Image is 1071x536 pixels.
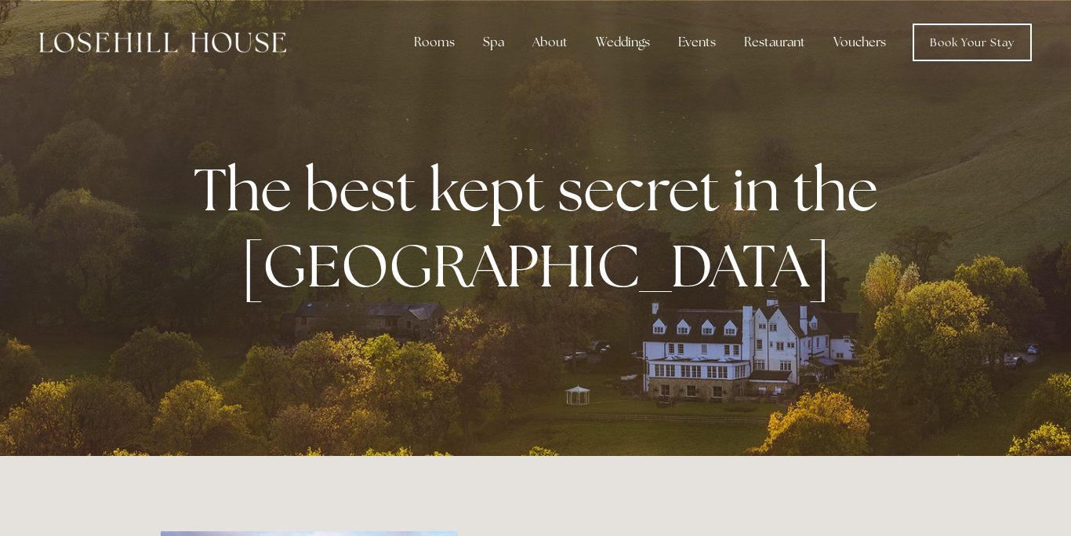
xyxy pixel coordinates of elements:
[470,27,517,58] div: Spa
[732,27,818,58] div: Restaurant
[194,151,891,304] strong: The best kept secret in the [GEOGRAPHIC_DATA]
[520,27,580,58] div: About
[913,24,1032,61] a: Book Your Stay
[666,27,728,58] div: Events
[39,32,286,53] img: Losehill House
[583,27,663,58] div: Weddings
[821,27,899,58] a: Vouchers
[401,27,467,58] div: Rooms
